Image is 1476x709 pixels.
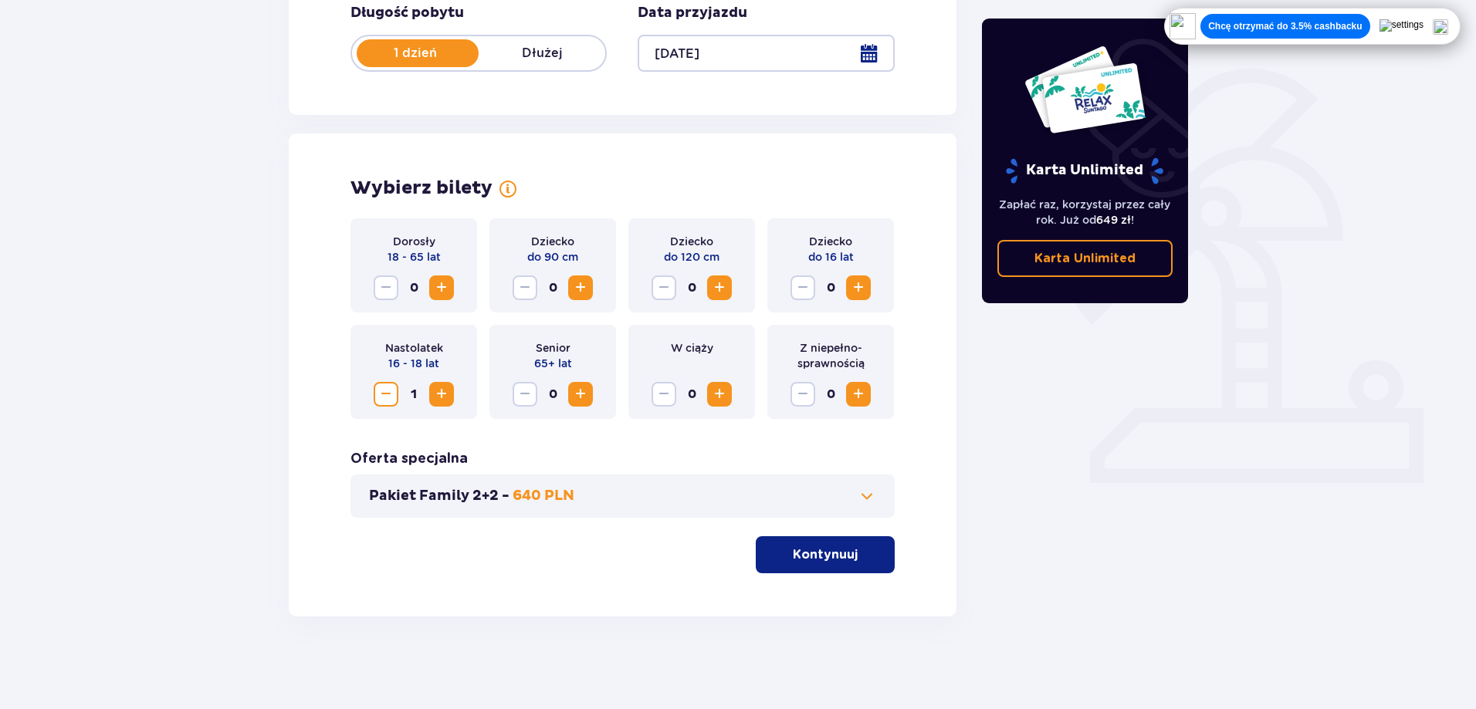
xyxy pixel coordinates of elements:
button: Kontynuuj [756,536,895,573]
p: 1 dzień [352,45,479,62]
p: Dziecko [670,234,713,249]
span: 0 [818,275,843,300]
span: 0 [540,275,565,300]
button: Decrease [374,275,398,300]
p: do 90 cm [527,249,578,265]
button: Increase [568,382,593,407]
p: Data przyjazdu [638,4,747,22]
button: Decrease [374,382,398,407]
button: Increase [707,275,732,300]
button: Decrease [652,275,676,300]
button: Decrease [513,275,537,300]
span: 0 [679,275,704,300]
a: Karta Unlimited [997,240,1173,277]
button: Decrease [513,382,537,407]
p: Wybierz bilety [350,177,493,200]
button: Decrease [790,382,815,407]
p: Oferta specjalna [350,450,468,468]
span: 0 [818,382,843,407]
p: Pakiet Family 2+2 - [369,487,509,505]
p: Karta Unlimited [1004,157,1165,184]
span: 0 [540,382,565,407]
p: Dorosły [393,234,435,249]
button: Increase [846,382,871,407]
p: Dziecko [809,234,852,249]
button: Increase [846,275,871,300]
p: 18 - 65 lat [388,249,441,265]
p: Zapłać raz, korzystaj przez cały rok. Już od ! [997,197,1173,228]
button: Increase [429,382,454,407]
span: 0 [679,382,704,407]
p: do 120 cm [664,249,719,265]
p: Nastolatek [385,340,443,356]
p: do 16 lat [808,249,854,265]
p: Kontynuuj [793,546,858,563]
p: Z niepełno­sprawnością [780,340,882,371]
button: Increase [429,275,454,300]
span: 0 [401,275,426,300]
span: 1 [401,382,426,407]
button: Decrease [790,275,815,300]
p: Dłużej [479,45,605,62]
p: 65+ lat [534,356,572,371]
button: Pakiet Family 2+2 -640 PLN [369,487,876,505]
span: 649 zł [1096,214,1131,226]
p: Długość pobytu [350,4,464,22]
p: Dziecko [531,234,574,249]
p: 16 - 18 lat [388,356,439,371]
button: Increase [568,275,593,300]
p: Karta Unlimited [1034,250,1136,267]
p: 640 PLN [513,487,574,505]
p: W ciąży [671,340,713,356]
button: Decrease [652,382,676,407]
p: Senior [536,340,570,356]
button: Increase [707,382,732,407]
